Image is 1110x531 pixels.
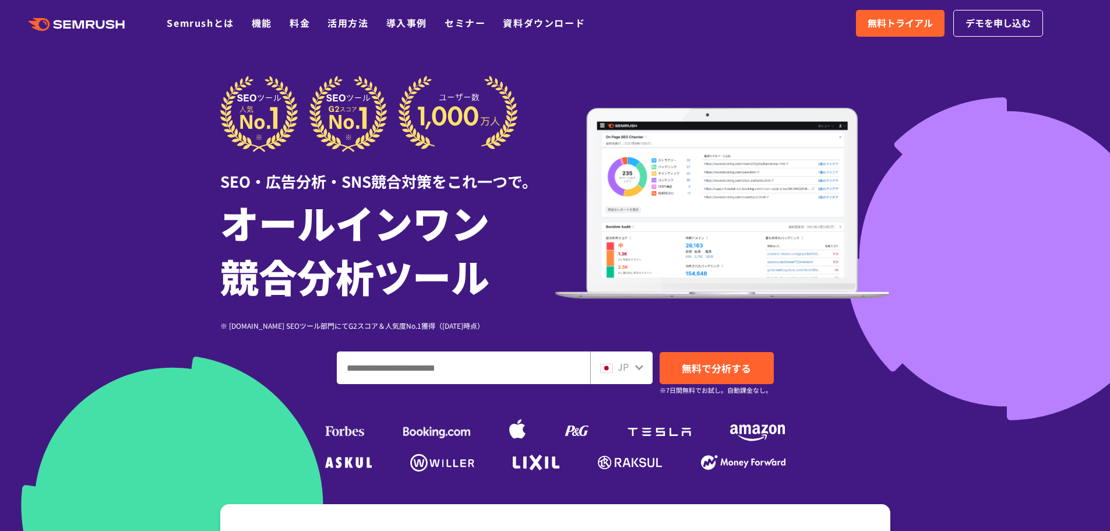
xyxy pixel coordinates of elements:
div: ※ [DOMAIN_NAME] SEOツール部門にてG2スコア＆人気度No.1獲得（[DATE]時点） [220,320,555,331]
div: SEO・広告分析・SNS競合対策をこれ一つで。 [220,152,555,192]
a: 活用方法 [327,16,368,30]
a: 無料トライアル [856,10,945,37]
h1: オールインワン 競合分析ツール [220,195,555,303]
span: 無料で分析する [682,361,751,375]
input: ドメイン、キーワードまたはURLを入力してください [337,352,590,384]
span: JP [618,360,629,374]
a: 資料ダウンロード [503,16,585,30]
a: 無料で分析する [660,352,774,384]
span: デモを申し込む [965,16,1031,31]
a: 機能 [252,16,272,30]
a: 料金 [290,16,310,30]
a: 導入事例 [386,16,427,30]
a: Semrushとは [167,16,234,30]
span: 無料トライアル [868,16,933,31]
a: セミナー [445,16,485,30]
small: ※7日間無料でお試し。自動課金なし。 [660,385,772,396]
a: デモを申し込む [953,10,1043,37]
